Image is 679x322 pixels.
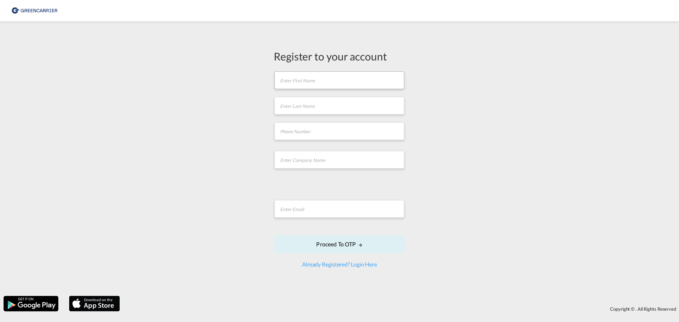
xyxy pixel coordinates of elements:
[274,200,404,218] input: Enter Email
[68,295,121,312] img: apple.png
[302,261,377,268] a: Already Registered? Login Here
[274,49,405,64] div: Register to your account
[274,97,404,115] input: Enter Last Name
[3,295,59,312] img: google.png
[123,303,679,315] div: Copyright © . All Rights Reserved
[274,235,405,253] button: Proceed to OTPicon-arrow-right
[274,151,404,169] input: Enter Company Name
[358,242,363,247] md-icon: icon-arrow-right
[274,71,404,89] input: Enter First Name
[274,122,404,140] input: Phone Number
[11,3,58,19] img: 8cf206808afe11efa76fcd1e3d746489.png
